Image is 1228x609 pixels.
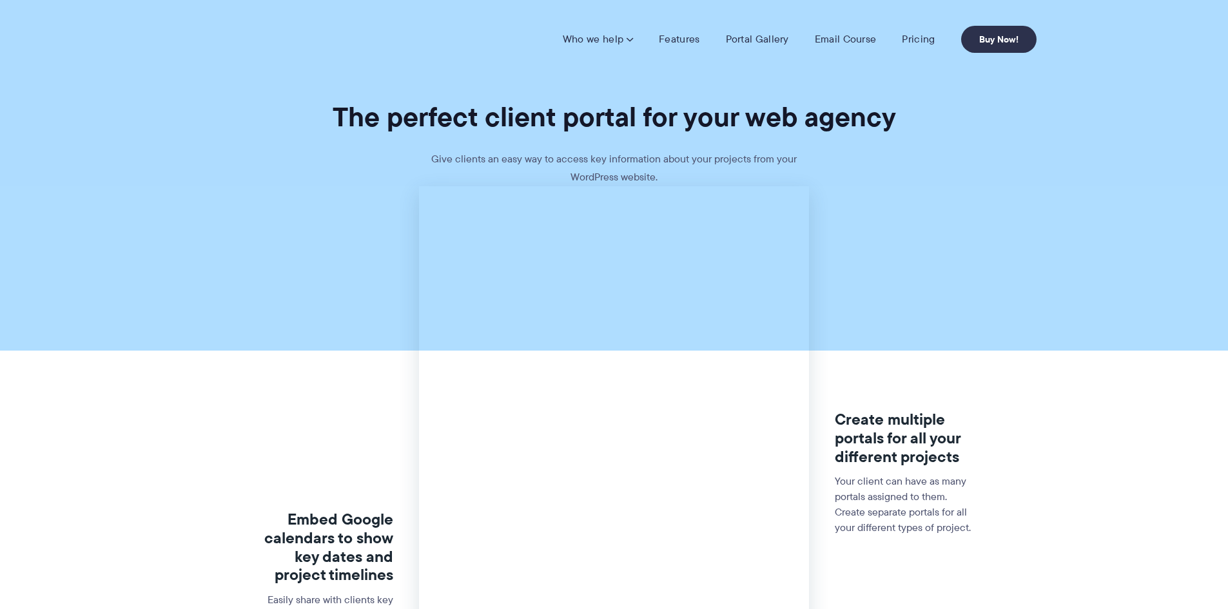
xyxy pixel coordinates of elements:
a: Pricing [902,33,935,46]
p: Your client can have as many portals assigned to them. Create separate portals for all your diffe... [835,474,976,536]
h3: Embed Google calendars to show key dates and project timelines [252,510,393,585]
a: Features [659,33,699,46]
a: Email Course [815,33,877,46]
a: Portal Gallery [726,33,789,46]
h3: Create multiple portals for all your different projects [835,411,976,466]
a: Buy Now! [961,26,1037,53]
a: Who we help [563,33,633,46]
p: Give clients an easy way to access key information about your projects from your WordPress website. [421,150,808,186]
